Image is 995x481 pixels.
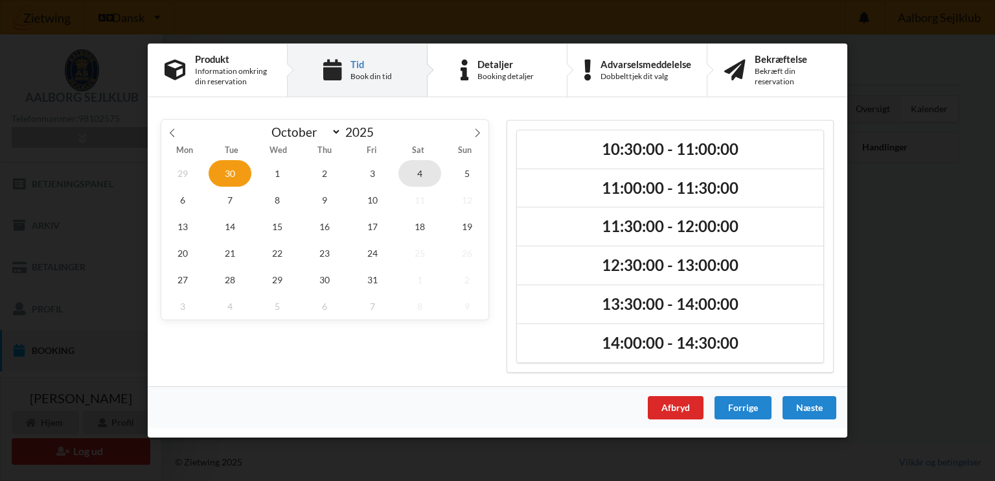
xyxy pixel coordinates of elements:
h2: 13:30:00 - 14:00:00 [526,294,814,314]
span: October 2, 2025 [304,160,347,187]
span: October 7, 2025 [209,187,251,213]
h2: 14:00:00 - 14:30:00 [526,333,814,353]
div: Tid [350,59,392,69]
span: October 6, 2025 [161,187,204,213]
div: Advarselsmeddelelse [600,59,691,69]
span: October 25, 2025 [398,240,441,266]
span: October 8, 2025 [256,187,299,213]
span: Wed [255,147,301,155]
div: Booking detaljer [477,71,534,82]
span: October 10, 2025 [351,187,394,213]
div: Forrige [715,396,772,419]
span: October 21, 2025 [209,240,251,266]
span: October 14, 2025 [209,213,251,240]
span: October 29, 2025 [256,266,299,293]
span: November 3, 2025 [161,293,204,320]
span: October 12, 2025 [446,187,488,213]
span: October 15, 2025 [256,213,299,240]
span: October 1, 2025 [256,160,299,187]
div: Produkt [195,54,270,64]
span: October 13, 2025 [161,213,204,240]
h2: 12:30:00 - 13:00:00 [526,255,814,276]
span: October 17, 2025 [351,213,394,240]
span: November 7, 2025 [351,293,394,320]
span: October 31, 2025 [351,266,394,293]
span: November 2, 2025 [446,266,488,293]
span: October 18, 2025 [398,213,441,240]
span: November 4, 2025 [209,293,251,320]
span: September 29, 2025 [161,160,204,187]
span: October 28, 2025 [209,266,251,293]
span: November 6, 2025 [304,293,347,320]
span: Mon [161,147,208,155]
span: October 5, 2025 [446,160,488,187]
div: Dobbelttjek dit valg [600,71,691,82]
div: Information omkring din reservation [195,66,270,87]
div: Bekræftelse [755,54,830,64]
span: October 27, 2025 [161,266,204,293]
span: October 19, 2025 [446,213,488,240]
div: Afbryd [648,396,703,419]
span: October 24, 2025 [351,240,394,266]
span: November 1, 2025 [398,266,441,293]
span: October 4, 2025 [398,160,441,187]
span: Fri [349,147,395,155]
h2: 11:30:00 - 12:00:00 [526,217,814,237]
span: October 11, 2025 [398,187,441,213]
span: Thu [301,147,348,155]
span: Tue [208,147,255,155]
span: October 16, 2025 [304,213,347,240]
span: October 9, 2025 [304,187,347,213]
span: Sat [395,147,442,155]
span: October 3, 2025 [351,160,394,187]
select: Month [266,124,342,140]
div: Bekræft din reservation [755,66,830,87]
span: October 26, 2025 [446,240,488,266]
span: October 22, 2025 [256,240,299,266]
h2: 11:00:00 - 11:30:00 [526,178,814,198]
span: October 20, 2025 [161,240,204,266]
span: November 8, 2025 [398,293,441,320]
div: Book din tid [350,71,392,82]
div: Detaljer [477,59,534,69]
div: Næste [783,396,836,419]
span: October 30, 2025 [304,266,347,293]
input: Year [341,124,384,139]
h2: 10:30:00 - 11:00:00 [526,139,814,159]
span: September 30, 2025 [209,160,251,187]
span: Sun [442,147,488,155]
span: October 23, 2025 [304,240,347,266]
span: November 5, 2025 [256,293,299,320]
span: November 9, 2025 [446,293,488,320]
